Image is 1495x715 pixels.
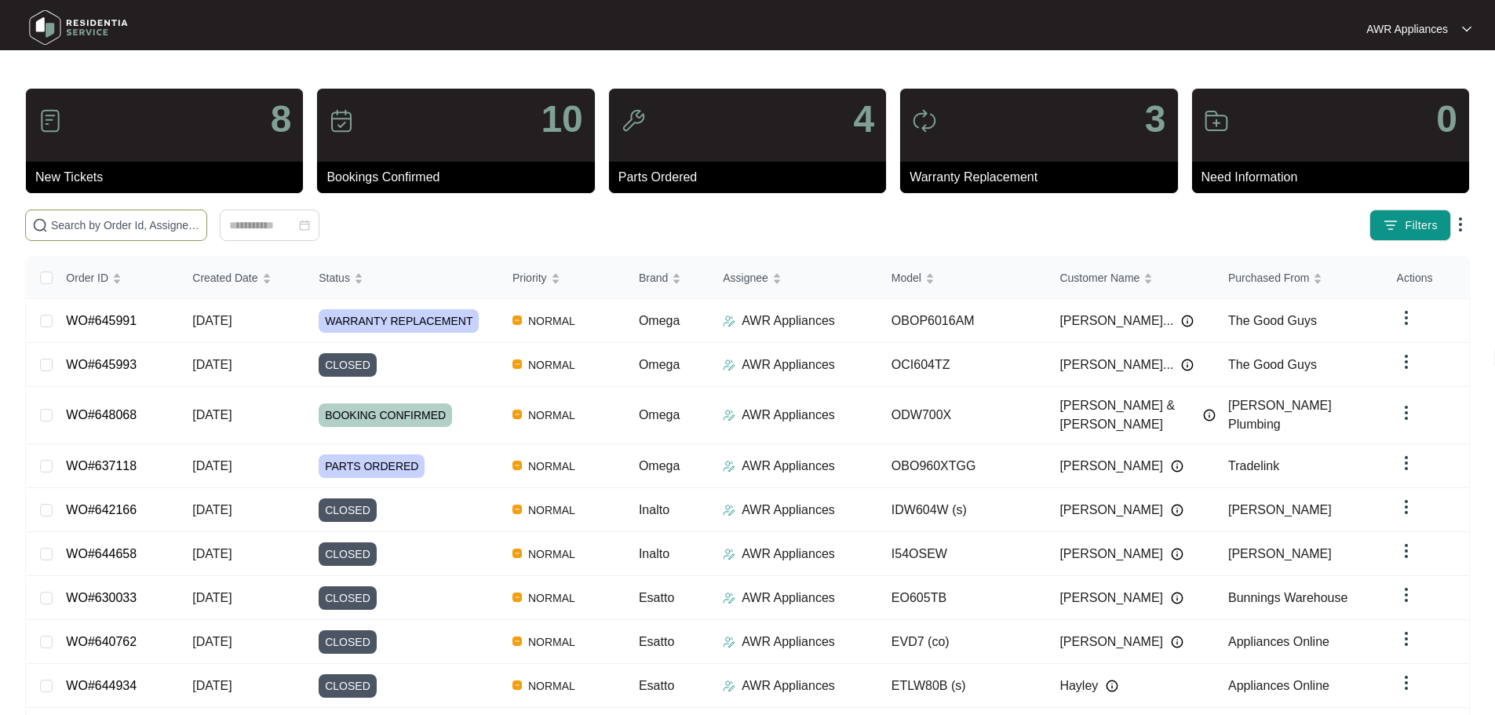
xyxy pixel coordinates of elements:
span: WARRANTY REPLACEMENT [319,309,479,333]
p: Need Information [1201,168,1469,187]
img: dropdown arrow [1397,498,1416,516]
span: [PERSON_NAME] Plumbing [1228,399,1332,431]
img: Info icon [1181,359,1194,371]
img: Assigner Icon [723,592,735,604]
span: Appliances Online [1228,679,1329,692]
span: [PERSON_NAME] [1059,501,1163,520]
span: Brand [639,269,668,286]
th: Purchased From [1216,257,1384,299]
span: [DATE] [192,635,232,648]
p: 10 [541,100,582,138]
img: icon [1204,108,1229,133]
span: [DATE] [192,591,232,604]
th: Model [879,257,1048,299]
span: [PERSON_NAME] [1059,457,1163,476]
span: [DATE] [192,503,232,516]
img: Assigner Icon [723,460,735,472]
img: dropdown arrow [1397,585,1416,604]
img: icon [38,108,63,133]
a: WO#637118 [66,459,137,472]
span: [PERSON_NAME] [1059,589,1163,607]
img: Assigner Icon [723,680,735,692]
img: Info icon [1203,409,1216,421]
td: I54OSEW [879,532,1048,576]
span: Esatto [639,679,674,692]
img: Vercel Logo [512,316,522,325]
th: Customer Name [1047,257,1216,299]
span: Customer Name [1059,269,1139,286]
span: NORMAL [522,677,582,695]
span: [DATE] [192,459,232,472]
span: [DATE] [192,679,232,692]
img: Assigner Icon [723,315,735,327]
img: dropdown arrow [1397,629,1416,648]
a: WO#640762 [66,635,137,648]
p: AWR Appliances [1366,21,1448,37]
span: Created Date [192,269,257,286]
img: dropdown arrow [1397,352,1416,371]
span: Order ID [66,269,108,286]
span: Assignee [723,269,768,286]
p: AWR Appliances [742,356,835,374]
th: Created Date [180,257,306,299]
span: Purchased From [1228,269,1309,286]
p: Parts Ordered [618,168,886,187]
span: Bunnings Warehouse [1228,591,1347,604]
img: Info icon [1181,315,1194,327]
span: NORMAL [522,312,582,330]
p: AWR Appliances [742,501,835,520]
span: Omega [639,314,680,327]
span: CLOSED [319,498,377,522]
img: dropdown arrow [1397,673,1416,692]
td: OBOP6016AM [879,299,1048,343]
img: search-icon [32,217,48,233]
img: Vercel Logo [512,549,522,558]
p: Warranty Replacement [910,168,1177,187]
img: Assigner Icon [723,548,735,560]
img: Vercel Logo [512,593,522,602]
span: [PERSON_NAME] [1059,633,1163,651]
span: [PERSON_NAME] & [PERSON_NAME] [1059,396,1195,434]
span: The Good Guys [1228,314,1317,327]
span: Tradelink [1228,459,1279,472]
td: EO605TB [879,576,1048,620]
a: WO#644658 [66,547,137,560]
td: EVD7 (co) [879,620,1048,664]
p: AWR Appliances [742,406,835,425]
span: BOOKING CONFIRMED [319,403,452,427]
img: dropdown arrow [1397,403,1416,422]
span: PARTS ORDERED [319,454,425,478]
img: Assigner Icon [723,359,735,371]
img: Info icon [1171,548,1183,560]
span: Omega [639,459,680,472]
span: Esatto [639,591,674,604]
span: CLOSED [319,542,377,566]
p: AWR Appliances [742,589,835,607]
td: OBO960XTGG [879,444,1048,488]
img: dropdown arrow [1451,215,1470,234]
p: AWR Appliances [742,457,835,476]
th: Priority [500,257,626,299]
img: Assigner Icon [723,636,735,648]
span: [DATE] [192,547,232,560]
td: IDW604W (s) [879,488,1048,532]
a: WO#645993 [66,358,137,371]
img: Vercel Logo [512,505,522,514]
span: Priority [512,269,547,286]
p: New Tickets [35,168,303,187]
img: icon [621,108,646,133]
p: 0 [1436,100,1457,138]
img: residentia service logo [24,4,133,51]
img: Vercel Logo [512,410,522,419]
p: AWR Appliances [742,677,835,695]
a: WO#648068 [66,408,137,421]
span: NORMAL [522,589,582,607]
img: Assigner Icon [723,409,735,421]
span: [PERSON_NAME]... [1059,312,1173,330]
img: dropdown arrow [1397,542,1416,560]
a: WO#644934 [66,679,137,692]
img: icon [329,108,354,133]
th: Order ID [53,257,180,299]
span: [DATE] [192,408,232,421]
span: CLOSED [319,630,377,654]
